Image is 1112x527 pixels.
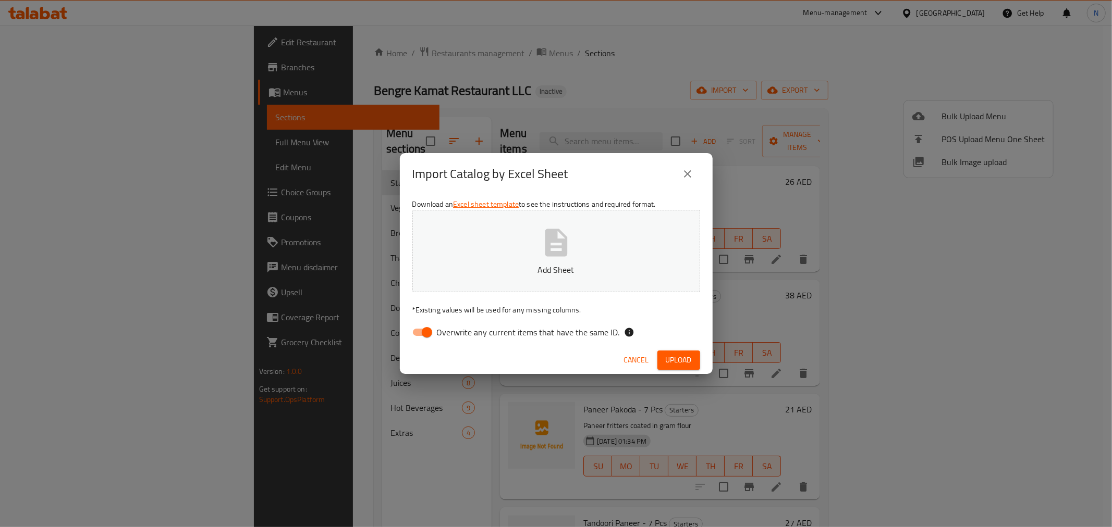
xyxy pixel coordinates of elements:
p: Add Sheet [429,263,684,276]
div: Download an to see the instructions and required format. [400,195,713,346]
button: Cancel [620,350,653,370]
span: Upload [666,354,692,367]
a: Excel sheet template [453,197,519,211]
button: close [675,161,700,186]
button: Upload [657,350,700,370]
span: Cancel [624,354,649,367]
h2: Import Catalog by Excel Sheet [412,166,568,182]
svg: If the overwrite option isn't selected, then the items that match an existing ID will be ignored ... [624,327,634,337]
button: Add Sheet [412,210,700,292]
p: Existing values will be used for any missing columns. [412,305,700,315]
span: Overwrite any current items that have the same ID. [437,326,620,338]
